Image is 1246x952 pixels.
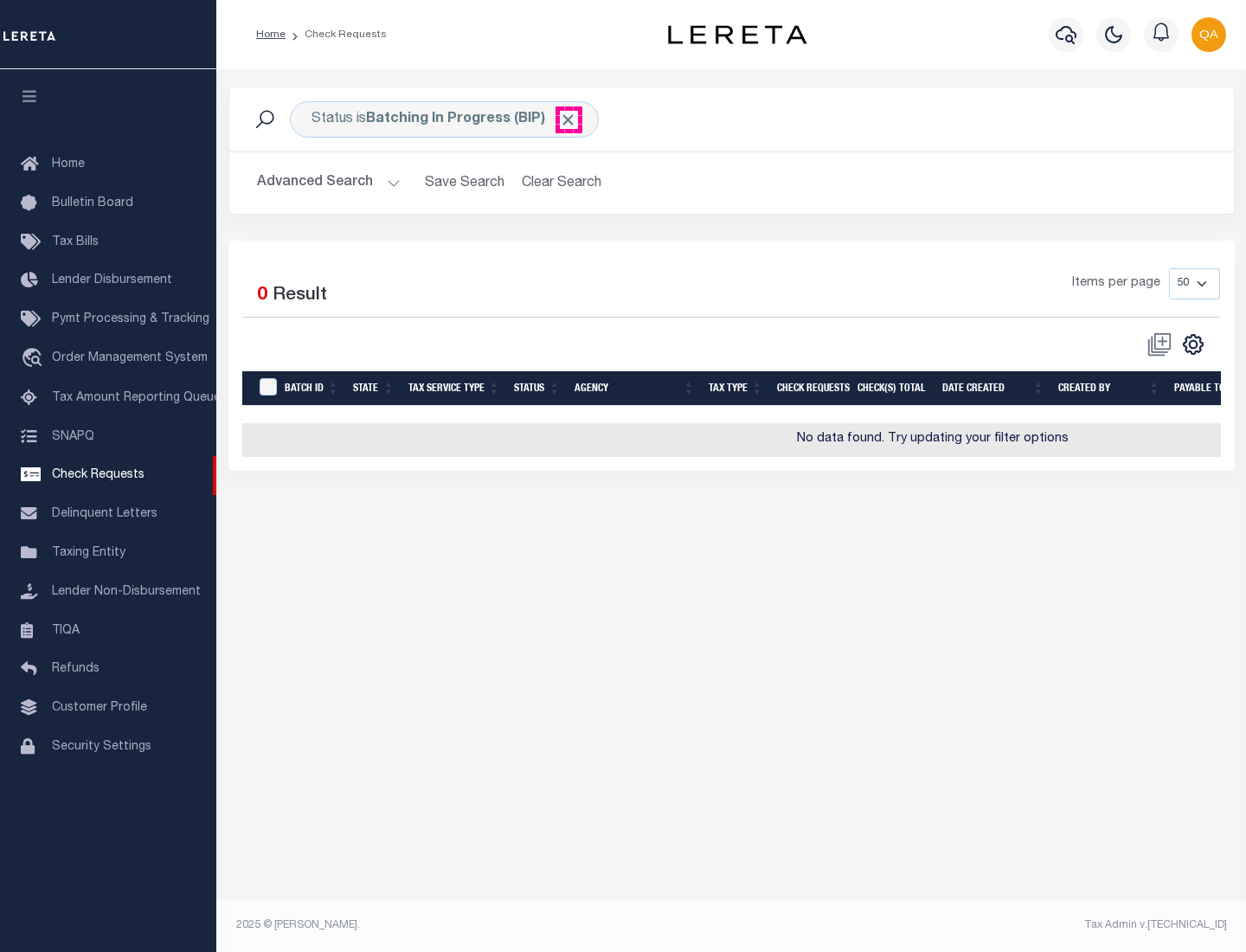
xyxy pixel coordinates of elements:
[52,430,94,442] span: SNAPQ
[256,29,286,40] a: Home
[257,286,267,305] span: 0
[290,101,599,138] div: Status is
[401,371,507,407] th: Tax Service Type: activate to sort column ascending
[52,469,145,481] span: Check Requests
[1072,274,1160,293] span: Items per page
[1191,17,1226,52] img: svg+xml;base64,PHN2ZyB4bWxucz0iaHR0cDovL3d3dy53My5vcmcvMjAwMC9zdmciIHBvaW50ZXItZXZlbnRzPSJub25lIi...
[702,371,770,407] th: Tax Type: activate to sort column ascending
[515,166,609,200] button: Clear Search
[52,741,151,753] span: Security Settings
[52,236,99,248] span: Tax Bills
[52,586,201,598] span: Lender Non-Disbursement
[770,371,851,407] th: Check Requests
[1051,371,1167,407] th: Created By: activate to sort column ascending
[668,25,806,44] img: logo-dark.svg
[507,371,568,407] th: Status: activate to sort column ascending
[21,348,48,370] i: travel_explore
[744,917,1227,933] div: Tax Admin v.[TECHNICAL_ID]
[52,392,221,404] span: Tax Amount Reporting Queue
[223,917,732,933] div: 2025 © [PERSON_NAME].
[935,371,1051,407] th: Date Created: activate to sort column ascending
[278,371,346,407] th: Batch Id: activate to sort column ascending
[52,547,125,559] span: Taxing Entity
[851,371,935,407] th: Check(s) Total
[52,508,157,520] span: Delinquent Letters
[52,197,133,209] span: Bulletin Board
[52,624,80,636] span: TIQA
[273,282,327,310] label: Result
[52,158,85,170] span: Home
[52,663,100,675] span: Refunds
[52,702,147,714] span: Customer Profile
[568,371,702,407] th: Agency: activate to sort column ascending
[52,274,172,286] span: Lender Disbursement
[414,166,515,200] button: Save Search
[52,352,208,364] span: Order Management System
[366,113,577,126] b: Batching In Progress (BIP)
[257,166,401,200] button: Advanced Search
[559,111,577,129] span: Click to Remove
[52,313,209,325] span: Pymt Processing & Tracking
[346,371,401,407] th: State: activate to sort column ascending
[286,27,387,42] li: Check Requests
